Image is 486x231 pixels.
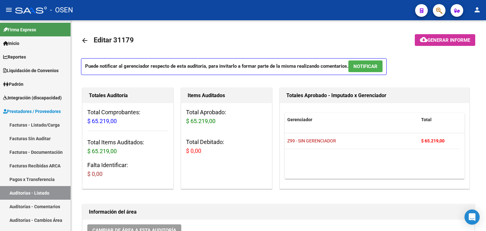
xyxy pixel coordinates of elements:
strong: $ 65.219,00 [421,138,445,143]
button: Generar informe [415,34,475,46]
span: $ 0,00 [87,171,103,177]
span: Gerenciador [287,117,312,122]
span: Total [421,117,432,122]
h3: Total Debitado: [186,138,267,155]
h3: Total Comprobantes: [87,108,168,126]
button: NOTIFICAR [348,60,383,72]
span: Padrón [3,81,23,88]
h3: Total Aprobado: [186,108,267,126]
h1: Información del área [89,207,468,217]
h1: Items Auditados [188,91,265,101]
h3: Total Items Auditados: [87,138,168,156]
datatable-header-cell: Gerenciador [285,113,419,127]
span: NOTIFICAR [353,64,377,69]
span: Generar informe [427,37,470,43]
h1: Totales Auditoría [89,91,167,101]
span: Reportes [3,53,26,60]
span: $ 65.219,00 [186,118,215,124]
span: Inicio [3,40,19,47]
h3: Falta Identificar: [87,161,168,178]
p: Puede notificar al gerenciador respecto de esta auditoria, para invitarlo a formar parte de la mi... [81,58,387,75]
div: Open Intercom Messenger [464,209,480,225]
mat-icon: person [473,6,481,14]
mat-icon: arrow_back [81,37,89,44]
span: $ 65.219,00 [87,118,117,124]
span: - OSEN [50,3,73,17]
span: Integración (discapacidad) [3,94,62,101]
mat-icon: menu [5,6,13,14]
span: Editar 31179 [94,36,134,44]
span: Liquidación de Convenios [3,67,59,74]
span: Firma Express [3,26,36,33]
datatable-header-cell: Total [419,113,460,127]
span: Prestadores / Proveedores [3,108,61,115]
h1: Totales Aprobado - Imputado x Gerenciador [286,91,463,101]
span: $ 0,00 [186,147,201,154]
span: $ 65.219,00 [87,148,117,154]
mat-icon: cloud_download [420,36,427,43]
span: Z99 - SIN GERENCIADOR [287,138,336,143]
